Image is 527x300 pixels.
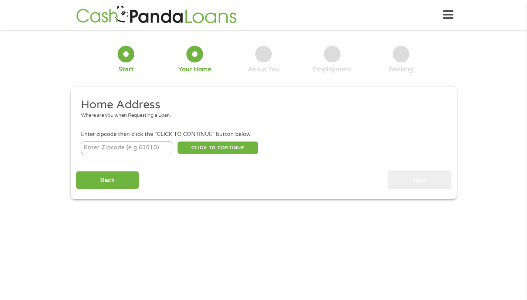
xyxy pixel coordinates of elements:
div: Employment [313,65,351,74]
input: Next [388,171,451,189]
button: CLICK TO CONTINUE [178,142,258,154]
input: Back [76,171,139,189]
input: Enter Zipcode (e.g 01510) [81,142,172,154]
div: Enter zipcode then click the "CLICK TO CONTINUE" button below. [81,130,446,139]
div: Your Home [178,65,212,74]
h2: Home Address [81,98,440,112]
img: GetLoanNow Logo [74,4,239,25]
div: Start [118,65,134,74]
div: Where are you when Requesting a Loan. [81,112,440,119]
div: About You [248,65,279,74]
div: Banking [389,65,413,74]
